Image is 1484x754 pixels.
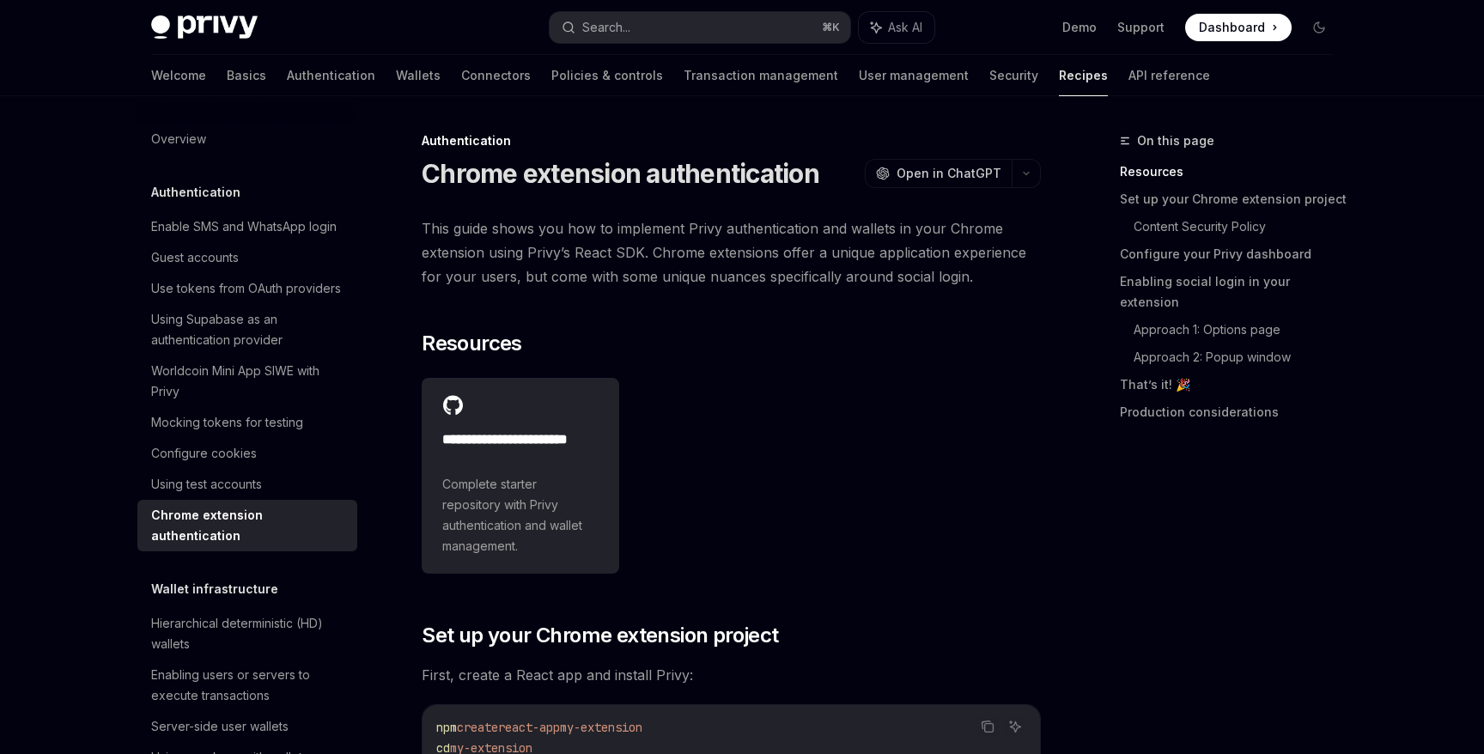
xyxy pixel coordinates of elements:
a: Dashboard [1185,14,1292,41]
button: Toggle dark mode [1305,14,1333,41]
span: Ask AI [888,19,922,36]
a: Enabling users or servers to execute transactions [137,660,357,711]
h1: Chrome extension authentication [422,158,819,189]
button: Open in ChatGPT [865,159,1012,188]
a: **** **** **** **** ****Complete starter repository with Privy authentication and wallet management. [422,378,619,574]
a: Server-side user wallets [137,711,357,742]
a: Content Security Policy [1134,213,1347,240]
a: Using Supabase as an authentication provider [137,304,357,356]
div: Chrome extension authentication [151,505,347,546]
a: Enabling social login in your extension [1120,268,1347,316]
div: Authentication [422,132,1041,149]
div: Mocking tokens for testing [151,412,303,433]
div: Server-side user wallets [151,716,289,737]
div: Enable SMS and WhatsApp login [151,216,337,237]
a: Configure your Privy dashboard [1120,240,1347,268]
a: That’s it! 🎉 [1120,371,1347,398]
a: Guest accounts [137,242,357,273]
a: Basics [227,55,266,96]
span: On this page [1137,131,1214,151]
a: Worldcoin Mini App SIWE with Privy [137,356,357,407]
a: Security [989,55,1038,96]
div: Overview [151,129,206,149]
a: Chrome extension authentication [137,500,357,551]
a: Enable SMS and WhatsApp login [137,211,357,242]
button: Search...⌘K [550,12,850,43]
button: Ask AI [859,12,934,43]
button: Copy the contents from the code block [976,715,999,738]
a: Transaction management [684,55,838,96]
span: Resources [422,330,522,357]
a: Recipes [1059,55,1108,96]
span: Open in ChatGPT [897,165,1001,182]
div: Configure cookies [151,443,257,464]
a: Authentication [287,55,375,96]
span: my-extension [560,720,642,735]
a: Using test accounts [137,469,357,500]
a: Policies & controls [551,55,663,96]
a: Hierarchical deterministic (HD) wallets [137,608,357,660]
span: npm [436,720,457,735]
a: API reference [1128,55,1210,96]
a: User management [859,55,969,96]
div: Enabling users or servers to execute transactions [151,665,347,706]
a: Demo [1062,19,1097,36]
div: Use tokens from OAuth providers [151,278,341,299]
a: Set up your Chrome extension project [1120,185,1347,213]
h5: Wallet infrastructure [151,579,278,599]
span: react-app [498,720,560,735]
a: Resources [1120,158,1347,185]
button: Ask AI [1004,715,1026,738]
div: Worldcoin Mini App SIWE with Privy [151,361,347,402]
a: Mocking tokens for testing [137,407,357,438]
div: Hierarchical deterministic (HD) wallets [151,613,347,654]
div: Guest accounts [151,247,239,268]
span: This guide shows you how to implement Privy authentication and wallets in your Chrome extension u... [422,216,1041,289]
span: Complete starter repository with Privy authentication and wallet management. [442,474,599,556]
div: Using Supabase as an authentication provider [151,309,347,350]
span: First, create a React app and install Privy: [422,663,1041,687]
span: ⌘ K [822,21,840,34]
a: Approach 2: Popup window [1134,344,1347,371]
a: Connectors [461,55,531,96]
span: Set up your Chrome extension project [422,622,778,649]
a: Use tokens from OAuth providers [137,273,357,304]
a: Approach 1: Options page [1134,316,1347,344]
a: Support [1117,19,1165,36]
a: Welcome [151,55,206,96]
a: Configure cookies [137,438,357,469]
span: Dashboard [1199,19,1265,36]
a: Overview [137,124,357,155]
a: Wallets [396,55,441,96]
h5: Authentication [151,182,240,203]
div: Using test accounts [151,474,262,495]
a: Production considerations [1120,398,1347,426]
div: Search... [582,17,630,38]
img: dark logo [151,15,258,40]
span: create [457,720,498,735]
